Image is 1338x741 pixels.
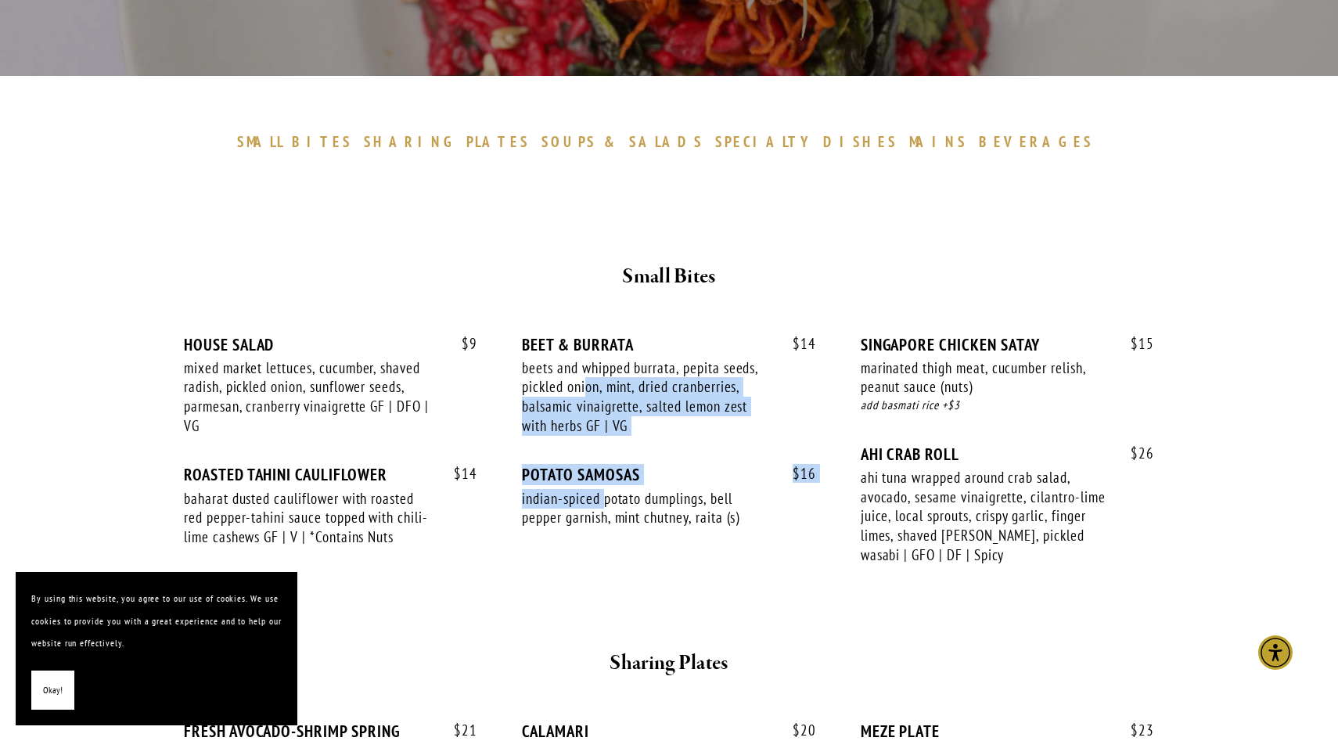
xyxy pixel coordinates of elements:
[364,132,459,151] span: SHARING
[715,132,815,151] span: SPECIALTY
[610,649,728,677] strong: Sharing Plates
[1131,444,1138,462] span: $
[604,132,621,151] span: &
[522,465,815,484] div: POTATO SAMOSAS
[979,132,1093,151] span: BEVERAGES
[823,132,897,151] span: DISHES
[861,444,1154,464] div: AHI CRAB ROLL
[31,588,282,655] p: By using this website, you agree to our use of cookies. We use cookies to provide you with a grea...
[541,132,711,151] a: SOUPS&SALADS
[454,721,462,739] span: $
[909,132,968,151] span: MAINS
[861,721,1154,741] div: MEZE PLATE
[861,335,1154,354] div: SINGAPORE CHICKEN SATAY
[777,465,816,483] span: 16
[184,335,477,354] div: HOUSE SALAD
[31,671,74,710] button: Okay!
[1131,721,1138,739] span: $
[43,679,63,702] span: Okay!
[1115,444,1154,462] span: 26
[16,572,297,725] section: Cookie banner
[715,132,905,151] a: SPECIALTYDISHES
[1115,721,1154,739] span: 23
[777,721,816,739] span: 20
[1115,335,1154,353] span: 15
[1258,635,1293,670] div: Accessibility Menu
[777,335,816,353] span: 14
[793,464,800,483] span: $
[292,132,352,151] span: BITES
[522,335,815,354] div: BEET & BURRATA
[237,132,360,151] a: SMALLBITES
[793,721,800,739] span: $
[1131,334,1138,353] span: $
[438,721,477,739] span: 21
[909,132,976,151] a: MAINS
[522,721,815,741] div: CALAMARI
[184,489,433,547] div: baharat dusted cauliflower with roasted red pepper-tahini sauce topped with chili-lime cashews GF...
[184,465,477,484] div: ROASTED TAHINI CAULIFLOWER
[364,132,538,151] a: SHARINGPLATES
[462,334,469,353] span: $
[454,464,462,483] span: $
[446,335,477,353] span: 9
[237,132,284,151] span: SMALL
[541,132,596,151] span: SOUPS
[861,397,1154,415] div: add basmati rice +$3
[861,358,1110,397] div: marinated thigh meat, cucumber relish, peanut sauce (nuts)
[793,334,800,353] span: $
[522,358,771,436] div: beets and whipped burrata, pepita seeds, pickled onion, mint, dried cranberries, balsamic vinaigr...
[184,358,433,436] div: mixed market lettuces, cucumber, shaved radish, pickled onion, sunflower seeds, parmesan, cranber...
[622,263,715,290] strong: Small Bites
[466,132,530,151] span: PLATES
[629,132,704,151] span: SALADS
[861,468,1110,565] div: ahi tuna wrapped around crab salad, avocado, sesame vinaigrette, cilantro-lime juice, local sprou...
[979,132,1101,151] a: BEVERAGES
[522,489,771,527] div: indian-spiced potato dumplings, bell pepper garnish, mint chutney, raita (s)
[438,465,477,483] span: 14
